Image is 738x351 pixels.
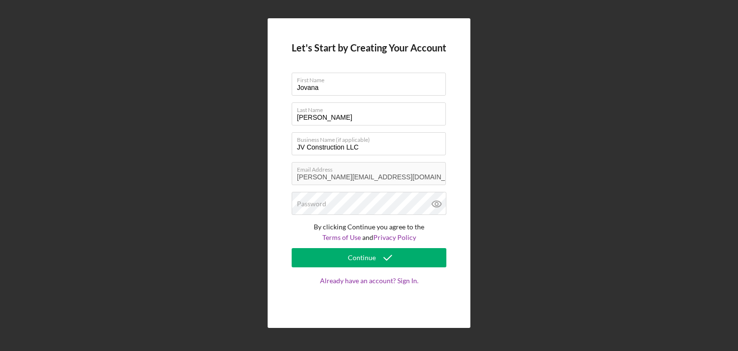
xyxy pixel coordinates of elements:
[292,42,446,53] h4: Let's Start by Creating Your Account
[297,103,446,113] label: Last Name
[297,73,446,84] label: First Name
[292,222,446,243] p: By clicking Continue you agree to the and
[297,133,446,143] label: Business Name (if applicable)
[373,233,416,241] a: Privacy Policy
[292,248,446,267] button: Continue
[297,163,446,173] label: Email Address
[348,248,376,267] div: Continue
[322,233,361,241] a: Terms of Use
[297,200,326,208] label: Password
[292,277,446,304] a: Already have an account? Sign In.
